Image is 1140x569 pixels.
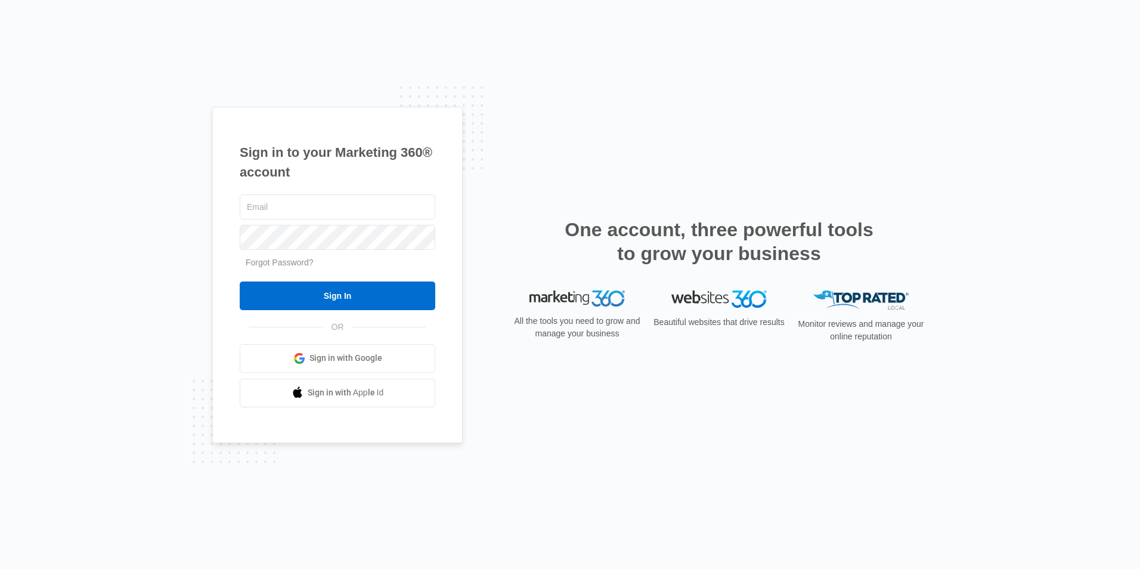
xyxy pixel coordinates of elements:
[794,318,928,343] p: Monitor reviews and manage your online reputation
[240,379,435,407] a: Sign in with Apple Id
[240,143,435,182] h1: Sign in to your Marketing 360® account
[309,352,382,364] span: Sign in with Google
[323,321,352,333] span: OR
[308,386,384,399] span: Sign in with Apple Id
[240,194,435,219] input: Email
[652,316,786,329] p: Beautiful websites that drive results
[561,218,877,265] h2: One account, three powerful tools to grow your business
[246,258,314,267] a: Forgot Password?
[240,282,435,310] input: Sign In
[240,344,435,373] a: Sign in with Google
[813,290,909,310] img: Top Rated Local
[510,315,644,340] p: All the tools you need to grow and manage your business
[671,290,767,308] img: Websites 360
[529,290,625,307] img: Marketing 360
